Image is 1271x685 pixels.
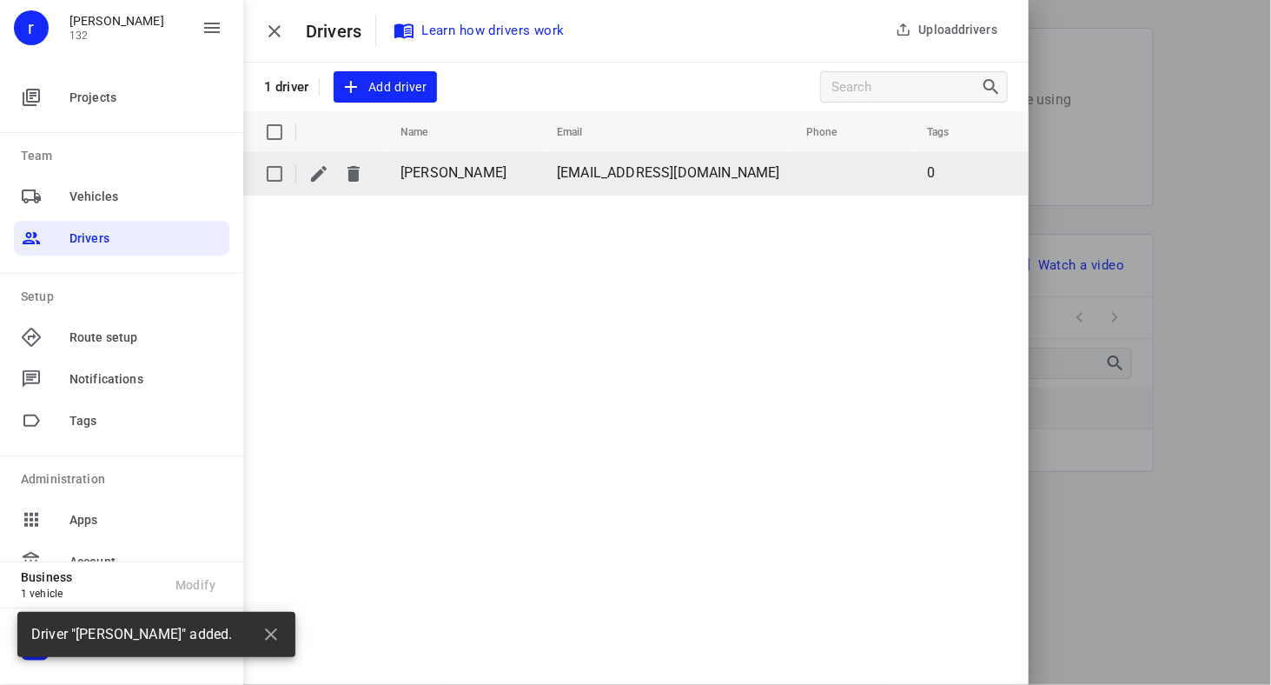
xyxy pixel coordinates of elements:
button: Edit [301,156,336,191]
input: Search drivers [831,74,981,101]
span: Name [400,122,451,143]
span: Phone [806,122,860,143]
p: ricardo [70,14,164,28]
p: 1 driver [264,79,308,95]
a: Learn how drivers work [390,15,571,46]
span: Projects [70,89,222,107]
button: Uploaddrivers [888,14,1008,45]
span: Learn how drivers work [397,19,564,42]
span: Tags [927,122,972,143]
span: Upload drivers [895,21,997,38]
span: Vehicles [70,188,222,206]
span: Tags [70,412,222,430]
p: Setup [21,288,229,306]
p: Drivers [306,18,375,44]
span: salemfoot@yahoo.com [557,164,780,181]
span: lina lara [400,164,506,181]
p: Administration [21,470,229,489]
p: 1 vehicle [21,588,162,600]
span: Email [557,122,606,143]
p: Team [21,147,229,165]
span: Driver "[PERSON_NAME]" added. [31,625,232,645]
p: 132 [70,30,164,42]
p: Business [21,570,162,584]
span: Account [70,553,222,571]
span: Apps [70,511,222,529]
span: Notifications [70,370,222,389]
div: r [14,10,49,45]
span: Drivers [70,229,222,248]
span: Delete [336,156,371,191]
div: Search [981,76,1007,97]
span: 0 [927,164,935,181]
span: Add driver [344,76,427,98]
button: Add driver [334,71,437,103]
span: Route setup [70,329,222,347]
